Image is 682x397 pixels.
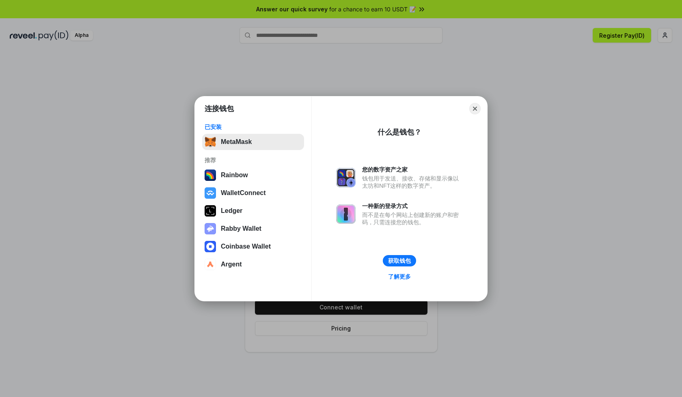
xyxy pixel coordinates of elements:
[205,104,234,114] h1: 连接钱包
[205,136,216,148] img: svg+xml,%3Csvg%20fill%3D%22none%22%20height%3D%2233%22%20viewBox%3D%220%200%2035%2033%22%20width%...
[205,241,216,252] img: svg+xml,%3Csvg%20width%3D%2228%22%20height%3D%2228%22%20viewBox%3D%220%200%2028%2028%22%20fill%3D...
[388,273,411,280] div: 了解更多
[378,127,421,137] div: 什么是钱包？
[383,255,416,266] button: 获取钱包
[383,271,416,282] a: 了解更多
[202,203,304,219] button: Ledger
[202,238,304,255] button: Coinbase Wallet
[388,257,411,264] div: 获取钱包
[362,202,463,210] div: 一种新的登录方式
[202,256,304,273] button: Argent
[205,170,216,181] img: svg+xml,%3Csvg%20width%3D%22120%22%20height%3D%22120%22%20viewBox%3D%220%200%20120%20120%22%20fil...
[202,134,304,150] button: MetaMask
[205,187,216,199] img: svg+xml,%3Csvg%20width%3D%2228%22%20height%3D%2228%22%20viewBox%3D%220%200%2028%2028%22%20fill%3D...
[336,168,356,187] img: svg+xml,%3Csvg%20xmlns%3D%22http%3A%2F%2Fwww.w3.org%2F2000%2Fsvg%22%20fill%3D%22none%22%20viewBox...
[202,185,304,201] button: WalletConnect
[221,243,271,250] div: Coinbase Wallet
[202,167,304,183] button: Rainbow
[205,223,216,234] img: svg+xml,%3Csvg%20xmlns%3D%22http%3A%2F%2Fwww.w3.org%2F2000%2Fsvg%22%20fill%3D%22none%22%20viewBox...
[202,221,304,237] button: Rabby Wallet
[205,205,216,217] img: svg+xml,%3Csvg%20xmlns%3D%22http%3A%2F%2Fwww.w3.org%2F2000%2Fsvg%22%20width%3D%2228%22%20height%3...
[469,103,481,114] button: Close
[336,204,356,224] img: svg+xml,%3Csvg%20xmlns%3D%22http%3A%2F%2Fwww.w3.org%2F2000%2Fsvg%22%20fill%3D%22none%22%20viewBox...
[362,211,463,226] div: 而不是在每个网站上创建新的账户和密码，只需连接您的钱包。
[221,261,242,268] div: Argent
[205,259,216,270] img: svg+xml,%3Csvg%20width%3D%2228%22%20height%3D%2228%22%20viewBox%3D%220%200%2028%2028%22%20fill%3D...
[221,189,266,197] div: WalletConnect
[221,172,248,179] div: Rainbow
[362,175,463,189] div: 钱包用于发送、接收、存储和显示像以太坊和NFT这样的数字资产。
[205,157,302,164] div: 推荐
[362,166,463,173] div: 您的数字资产之家
[221,225,261,232] div: Rabby Wallet
[205,123,302,131] div: 已安装
[221,207,242,215] div: Ledger
[221,138,252,146] div: MetaMask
